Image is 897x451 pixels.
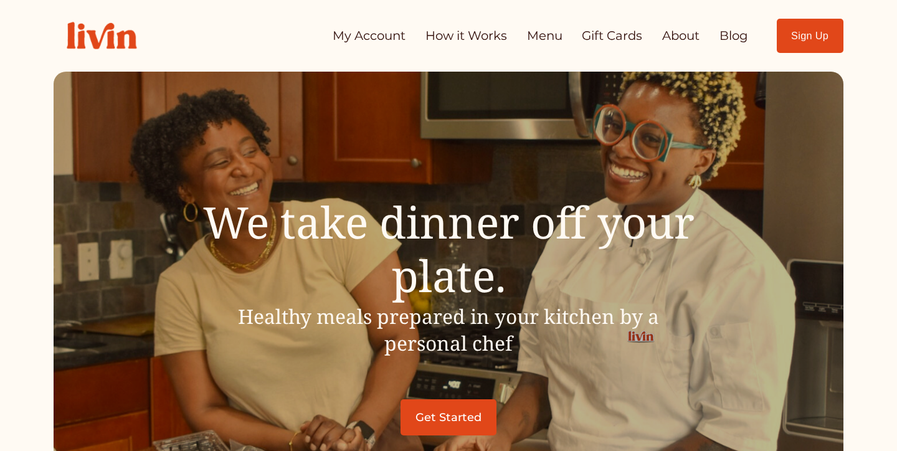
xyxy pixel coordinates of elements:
[203,192,706,305] span: We take dinner off your plate.
[582,24,642,48] a: Gift Cards
[662,24,700,48] a: About
[54,9,149,62] img: Livin
[425,24,507,48] a: How it Works
[401,399,496,435] a: Get Started
[719,24,748,48] a: Blog
[527,24,562,48] a: Menu
[333,24,406,48] a: My Account
[238,303,659,356] span: Healthy meals prepared in your kitchen by a personal chef
[777,19,843,53] a: Sign Up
